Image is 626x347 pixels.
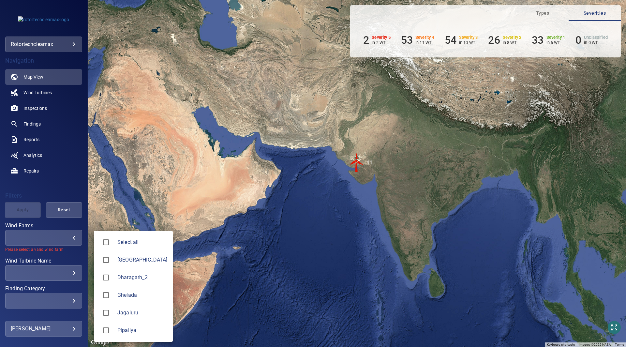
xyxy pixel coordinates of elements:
span: Pipaliya [117,326,168,334]
div: Wind Farms Jagaluru [117,309,168,317]
span: Ghelada [99,288,113,302]
span: Dharagarh_2 [117,274,168,281]
div: Wind Farms Ghelada [117,291,168,299]
span: [GEOGRAPHIC_DATA] [117,256,168,264]
div: Wind Farms Dharagarh_1 [117,256,168,264]
span: Dharagarh_2 [99,271,113,284]
span: Ghelada [117,291,168,299]
span: Jagaluru [117,309,168,317]
span: Jagaluru [99,306,113,320]
div: Wind Farms Pipaliya [117,326,168,334]
span: Pipaliya [99,324,113,337]
span: Dharagarh_1 [99,253,113,267]
div: Wind Farms Dharagarh_2 [117,274,168,281]
span: Select all [117,238,168,246]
